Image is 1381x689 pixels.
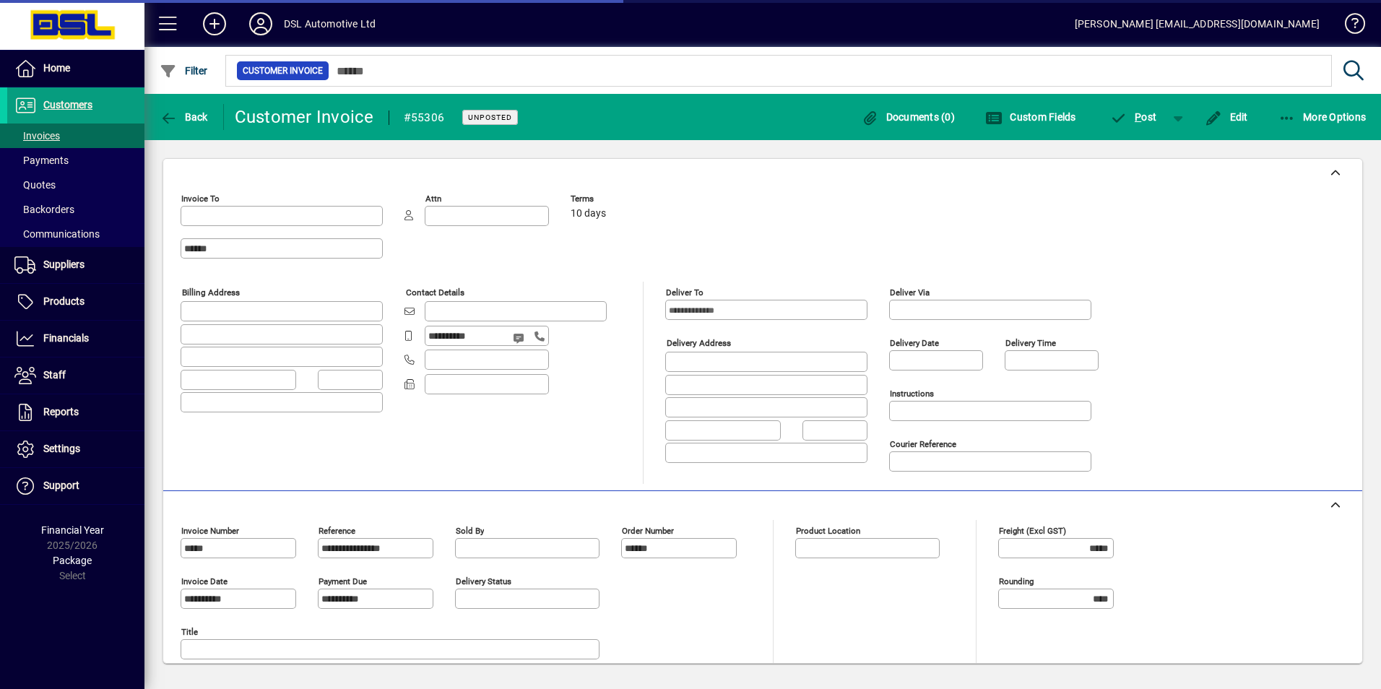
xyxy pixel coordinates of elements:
[666,287,704,298] mat-label: Deliver To
[1201,104,1252,130] button: Edit
[43,443,80,454] span: Settings
[43,480,79,491] span: Support
[7,222,144,246] a: Communications
[319,576,367,586] mat-label: Payment due
[1275,104,1370,130] button: More Options
[238,11,284,37] button: Profile
[890,389,934,399] mat-label: Instructions
[43,369,66,381] span: Staff
[890,439,956,449] mat-label: Courier Reference
[14,228,100,240] span: Communications
[284,12,376,35] div: DSL Automotive Ltd
[43,62,70,74] span: Home
[319,526,355,536] mat-label: Reference
[41,524,104,536] span: Financial Year
[7,468,144,504] a: Support
[571,208,606,220] span: 10 days
[622,526,674,536] mat-label: Order number
[796,526,860,536] mat-label: Product location
[7,321,144,357] a: Financials
[890,287,930,298] mat-label: Deliver via
[1110,111,1157,123] span: ost
[181,526,239,536] mat-label: Invoice number
[14,179,56,191] span: Quotes
[456,576,511,586] mat-label: Delivery status
[235,105,374,129] div: Customer Invoice
[1005,338,1056,348] mat-label: Delivery time
[191,11,238,37] button: Add
[7,148,144,173] a: Payments
[7,123,144,148] a: Invoices
[456,526,484,536] mat-label: Sold by
[999,576,1034,586] mat-label: Rounding
[1135,111,1141,123] span: P
[7,197,144,222] a: Backorders
[503,321,537,355] button: Send SMS
[43,259,85,270] span: Suppliers
[144,104,224,130] app-page-header-button: Back
[156,58,212,84] button: Filter
[7,284,144,320] a: Products
[1278,111,1367,123] span: More Options
[7,247,144,283] a: Suppliers
[7,173,144,197] a: Quotes
[1334,3,1363,50] a: Knowledge Base
[14,155,69,166] span: Payments
[857,104,958,130] button: Documents (0)
[14,130,60,142] span: Invoices
[160,65,208,77] span: Filter
[7,51,144,87] a: Home
[53,555,92,566] span: Package
[243,64,323,78] span: Customer Invoice
[7,394,144,430] a: Reports
[160,111,208,123] span: Back
[1205,111,1248,123] span: Edit
[7,357,144,394] a: Staff
[425,194,441,204] mat-label: Attn
[43,406,79,417] span: Reports
[890,338,939,348] mat-label: Delivery date
[1075,12,1320,35] div: [PERSON_NAME] [EMAIL_ADDRESS][DOMAIN_NAME]
[7,431,144,467] a: Settings
[861,111,955,123] span: Documents (0)
[181,576,228,586] mat-label: Invoice date
[468,113,512,122] span: Unposted
[571,194,657,204] span: Terms
[404,106,445,129] div: #55306
[43,332,89,344] span: Financials
[985,111,1076,123] span: Custom Fields
[43,295,85,307] span: Products
[999,526,1066,536] mat-label: Freight (excl GST)
[1103,104,1164,130] button: Post
[181,194,220,204] mat-label: Invoice To
[14,204,74,215] span: Backorders
[982,104,1080,130] button: Custom Fields
[43,99,92,110] span: Customers
[181,627,198,637] mat-label: Title
[156,104,212,130] button: Back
